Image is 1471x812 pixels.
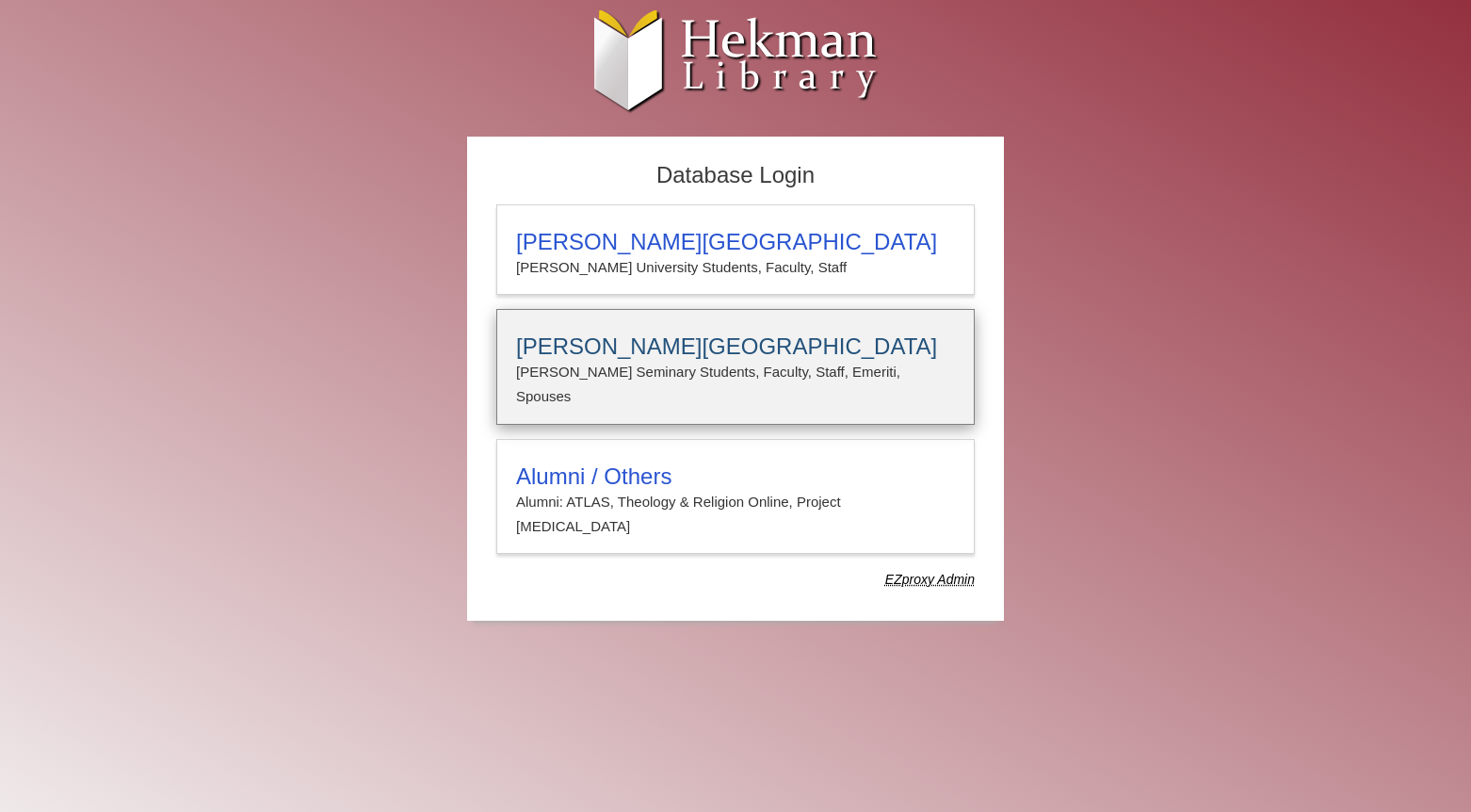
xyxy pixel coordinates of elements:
[885,572,975,587] dfn: Use Alumni login
[516,360,955,410] p: [PERSON_NAME] Seminary Students, Faculty, Staff, Emeriti, Spouses
[487,156,984,195] h2: Database Login
[496,309,975,425] a: [PERSON_NAME][GEOGRAPHIC_DATA][PERSON_NAME] Seminary Students, Faculty, Staff, Emeriti, Spouses
[516,333,955,360] h3: [PERSON_NAME][GEOGRAPHIC_DATA]
[516,463,955,540] summary: Alumni / OthersAlumni: ATLAS, Theology & Religion Online, Project [MEDICAL_DATA]
[496,204,975,295] a: [PERSON_NAME][GEOGRAPHIC_DATA][PERSON_NAME] University Students, Faculty, Staff
[516,229,955,255] h3: [PERSON_NAME][GEOGRAPHIC_DATA]
[516,490,955,540] p: Alumni: ATLAS, Theology & Religion Online, Project [MEDICAL_DATA]
[516,463,955,490] h3: Alumni / Others
[516,255,955,280] p: [PERSON_NAME] University Students, Faculty, Staff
